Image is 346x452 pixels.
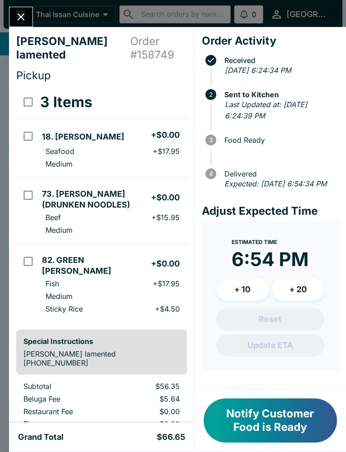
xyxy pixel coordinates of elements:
[153,147,180,156] p: + $17.95
[157,432,185,443] h5: $66.65
[42,131,124,142] h5: 18. [PERSON_NAME]
[151,213,180,222] p: + $15.95
[119,394,179,403] p: $5.64
[225,66,291,75] em: [DATE] 6:24:34 PM
[209,170,213,177] text: 4
[232,248,309,271] time: 6:54 PM
[23,394,105,403] p: Beluga Fee
[204,398,337,443] button: Notify Customer Food is Ready
[23,382,105,391] p: Subtotal
[23,349,180,367] p: [PERSON_NAME] lamented [PHONE_NUMBER]
[151,258,180,269] h5: + $0.00
[202,34,339,48] h4: Order Activity
[42,189,150,210] h5: 73. [PERSON_NAME] (DRUNKEN NOODLES)
[16,69,51,82] span: Pickup
[16,382,187,445] table: orders table
[220,56,339,64] span: Received
[46,147,74,156] p: Seafood
[119,407,179,416] p: $0.00
[202,204,339,218] h4: Adjust Expected Time
[119,382,179,391] p: $56.35
[46,213,61,222] p: Beef
[46,279,59,288] p: Fish
[16,35,130,62] h4: [PERSON_NAME] lamented
[18,432,64,443] h5: Grand Total
[23,337,180,346] h6: Special Instructions
[46,226,73,235] p: Medium
[151,192,180,203] h5: + $0.00
[220,136,339,144] span: Food Ready
[209,136,213,144] text: 3
[216,278,269,301] button: + 10
[23,420,105,429] p: Tips
[46,304,83,313] p: Sticky Rice
[220,90,339,99] span: Sent to Kitchen
[40,93,92,111] h3: 3 Items
[16,86,187,322] table: orders table
[224,179,327,188] em: Expected: [DATE] 6:54:34 PM
[151,130,180,140] h5: + $0.00
[232,239,277,245] span: Estimated Time
[220,170,339,178] span: Delivered
[42,255,150,276] h5: 82. GREEN [PERSON_NAME]
[23,407,105,416] p: Restaurant Fee
[46,159,73,168] p: Medium
[9,7,32,27] button: Close
[209,91,213,98] text: 2
[272,278,324,301] button: + 20
[119,420,179,429] p: $2.00
[153,279,180,288] p: + $17.95
[155,304,180,313] p: + $4.50
[46,292,73,301] p: Medium
[130,35,187,62] h4: Order # 158749
[225,100,307,121] em: Last Updated at: [DATE] 6:24:39 PM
